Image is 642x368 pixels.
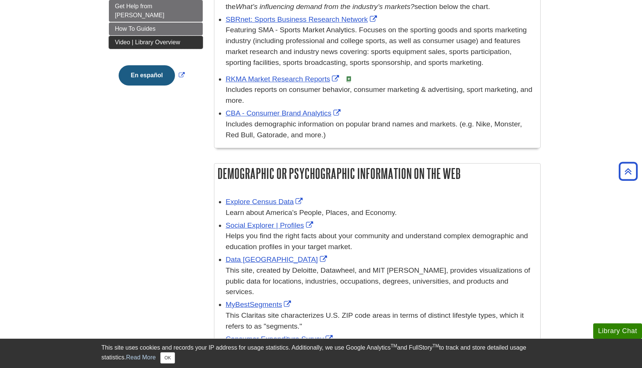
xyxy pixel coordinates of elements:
a: Video | Library Overview [109,36,203,49]
a: Link opens in new window [226,75,341,83]
a: Link opens in new window [226,198,304,206]
a: Back to Top [616,166,640,176]
button: En español [119,65,175,86]
a: Link opens in new window [226,300,293,308]
div: This Claritas site characterizes U.S. ZIP code areas in terms of distinct lifestyle types, which ... [226,310,537,332]
div: This site uses cookies and records your IP address for usage statistics. Additionally, we use Goo... [101,343,541,363]
img: e-Book [346,76,352,82]
sup: TM [390,343,397,348]
sup: TM [433,343,439,348]
div: This site, created by Deloitte, Datawheel, and MIT [PERSON_NAME], provides visualizations of publ... [226,265,537,297]
div: Includes reports on consumer behavior, consumer marketing & advertising, sport marketing, and more. [226,84,537,106]
a: Link opens in new window [226,335,335,343]
h2: Demographic or Psychographic Information on the Web [214,164,540,183]
div: Learn about America’s People, Places, and Economy. [226,207,537,218]
i: What’s influencing demand from the industry’s markets? [236,3,414,11]
a: Link opens in new window [226,15,379,23]
a: How To Guides [109,23,203,35]
button: Close [160,352,175,363]
a: Read More [126,354,156,360]
button: Library Chat [593,323,642,339]
a: Link opens in new window [226,255,329,263]
a: Link opens in new window [226,109,342,117]
a: Link opens in new window [226,221,315,229]
a: Link opens in new window [117,72,186,78]
p: Featuring SMA - Sports Market Analytics. Focuses on the sporting goods and sports marketing indus... [226,25,537,68]
div: Includes demographic information on popular brand names and markets. (e.g. Nike, Monster, Red Bul... [226,119,537,141]
div: Helps you find the right facts about your community and understand complex demographic and educat... [226,231,537,252]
